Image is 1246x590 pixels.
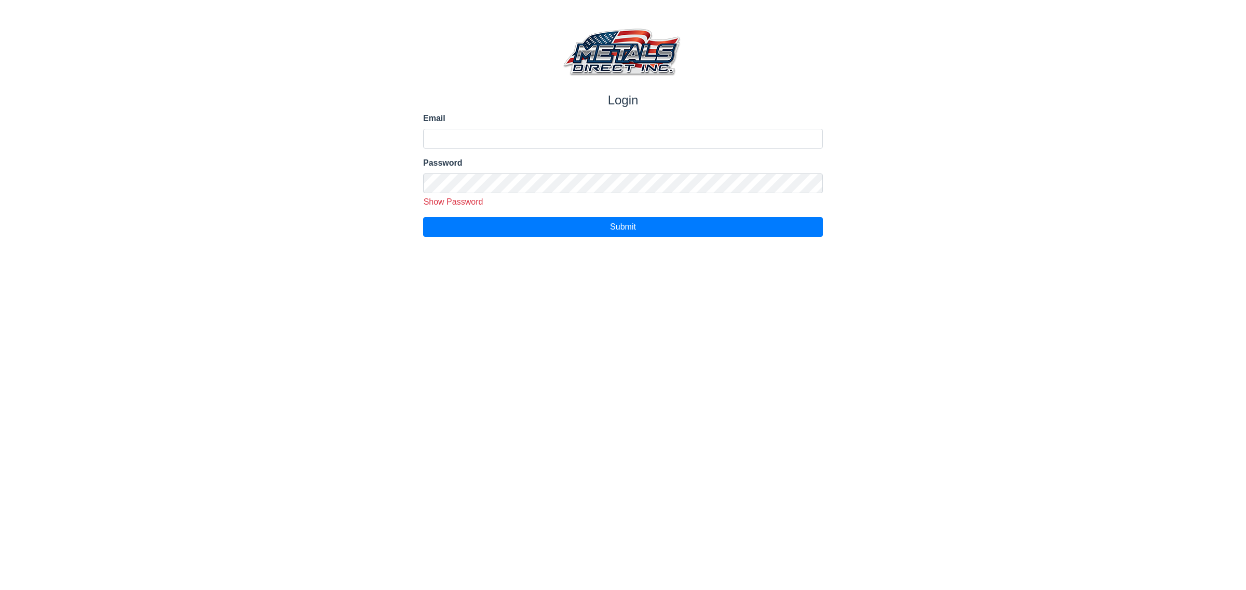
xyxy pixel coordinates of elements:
[610,222,636,231] span: Submit
[423,93,823,108] h1: Login
[424,197,483,206] span: Show Password
[423,112,823,125] label: Email
[423,217,823,237] button: Submit
[419,195,487,209] button: Show Password
[423,157,823,169] label: Password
